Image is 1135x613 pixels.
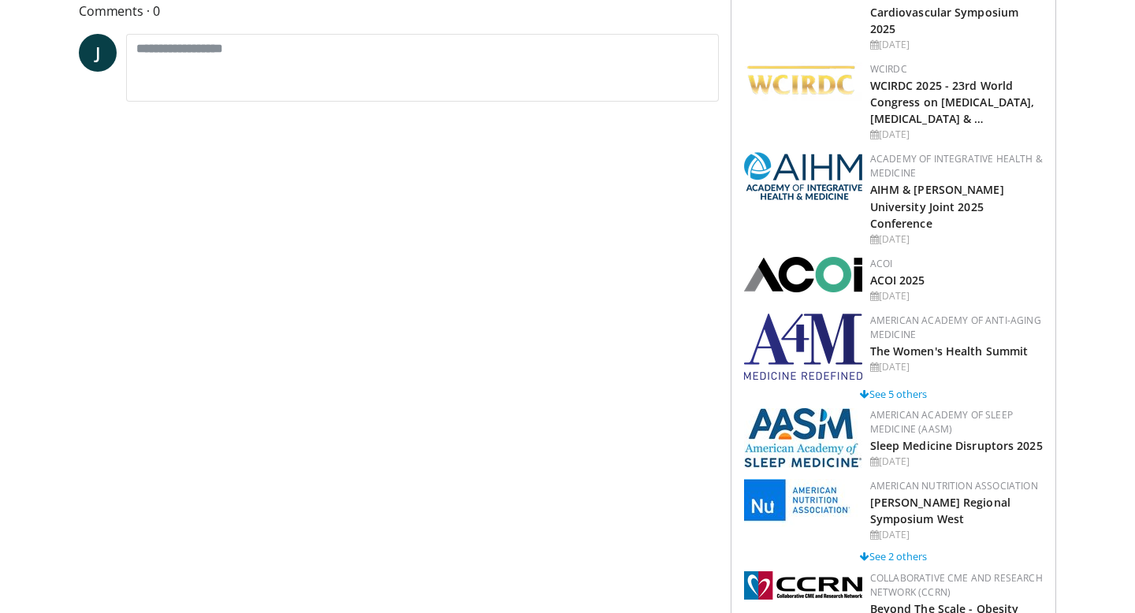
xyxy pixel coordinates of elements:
[870,182,1004,230] a: AIHM & [PERSON_NAME] University Joint 2025 Conference
[870,344,1029,359] a: The Women's Health Summit
[744,62,862,101] img: ffc82633-9a14-4d8c-a33d-97fccf70c641.png.150x105_q85_autocrop_double_scale_upscale_version-0.2.png
[744,314,862,380] img: 6806a750-9a14-4912-8923-5777681af744.png.150x105_q85_autocrop_double_scale_upscale_version-0.2.png
[870,571,1043,599] a: Collaborative CME and Research Network (CCRN)
[870,232,1043,247] div: [DATE]
[744,152,862,200] img: 65b8e7ea-77e6-4925-bd88-3ca47e0f130d.png.150x105_q85_autocrop_double_scale_upscale_version-0.2.png
[870,455,1043,469] div: [DATE]
[870,314,1041,341] a: American Academy of Anti-Aging Medicine
[744,571,862,600] img: a04ee3ba-8487-4636-b0fb-5e8d268f3737.png.150x105_q85_autocrop_double_scale_upscale_version-0.2.png
[860,387,927,401] a: See 5 others
[860,549,927,563] a: See 2 others
[744,257,862,292] img: 55592726-4ca1-460c-ab94-d9b8b15a3fd0.png.150x105_q85_autocrop_double_scale_upscale_version-0.2.png
[79,34,117,72] a: J
[870,289,1043,303] div: [DATE]
[870,438,1043,453] a: Sleep Medicine Disruptors 2025
[870,273,925,288] a: ACOI 2025
[870,38,1043,52] div: [DATE]
[870,152,1043,180] a: Academy of Integrative Health & Medicine
[744,408,862,468] img: cfbe6829-7384-4152-9e0d-e1d82b4d156d.jpg.150x105_q85_autocrop_double_scale_upscale_version-0.2.jpg
[870,257,893,270] a: ACOI
[79,1,719,21] span: Comments 0
[870,62,907,76] a: WCIRDC
[870,479,1038,492] a: American Nutrition Association
[870,528,1043,542] div: [DATE]
[870,128,1043,142] div: [DATE]
[870,408,1013,436] a: American Academy of Sleep Medicine (AASM)
[870,360,1043,374] div: [DATE]
[870,495,1010,526] a: [PERSON_NAME] Regional Symposium West
[744,479,862,527] img: bec87aaf-e623-4773-9444-5fb2fae774a6.jpg.150x105_q85_autocrop_double_scale_upscale_version-0.2.jpg
[870,78,1035,126] a: WCIRDC 2025 - 23rd World Congress on [MEDICAL_DATA], [MEDICAL_DATA] & …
